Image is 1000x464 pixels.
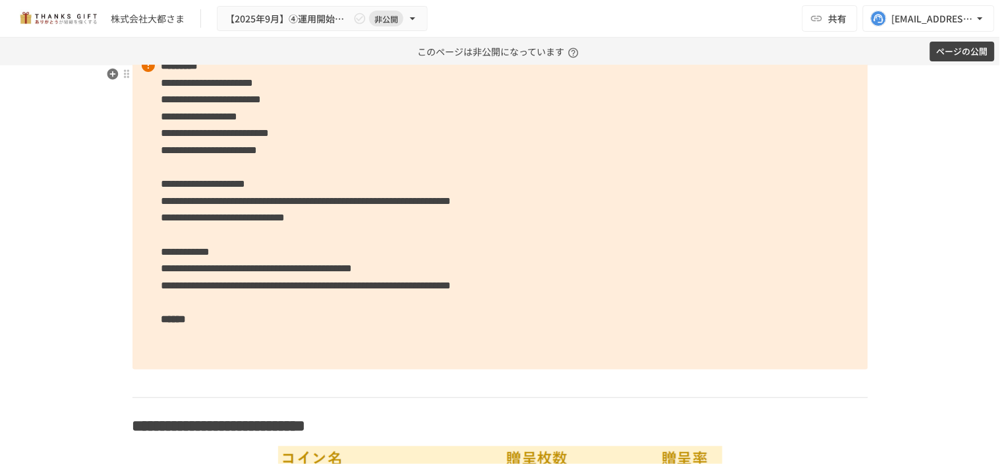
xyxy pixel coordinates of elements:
[16,8,100,29] img: mMP1OxWUAhQbsRWCurg7vIHe5HqDpP7qZo7fRoNLXQh
[217,6,428,32] button: 【2025年9月】④運用開始後1回目 振り返りMTG非公開
[369,12,403,26] span: 非公開
[863,5,995,32] button: [EMAIL_ADDRESS][DOMAIN_NAME]
[829,11,847,26] span: 共有
[802,5,858,32] button: 共有
[111,12,185,26] div: 株式会社大都さま
[225,11,351,27] span: 【2025年9月】④運用開始後1回目 振り返りMTG
[930,42,995,62] button: ページの公開
[892,11,974,27] div: [EMAIL_ADDRESS][DOMAIN_NAME]
[417,38,583,65] p: このページは非公開になっています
